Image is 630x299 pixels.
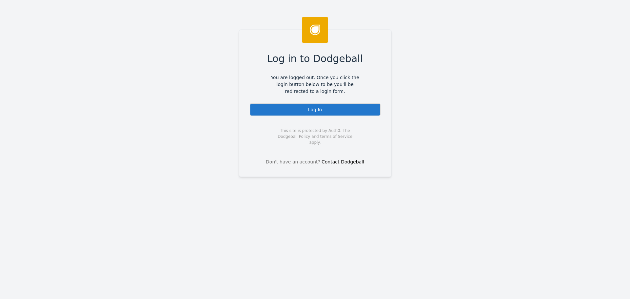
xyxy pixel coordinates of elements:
span: Log in to Dodgeball [267,51,363,66]
div: Log In [250,103,381,116]
a: Contact Dodgeball [322,159,364,164]
span: You are logged out. Once you click the login button below to be you'll be redirected to a login f... [266,74,364,95]
span: This site is protected by Auth0. The Dodgeball Policy and terms of Service apply. [272,128,358,145]
span: Don't have an account? [266,159,320,165]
